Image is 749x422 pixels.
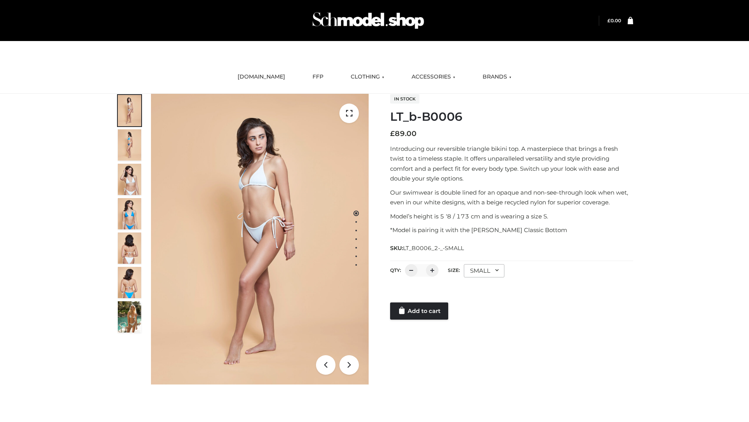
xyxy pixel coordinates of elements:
[390,144,633,184] p: Introducing our reversible triangle bikini top. A masterpiece that brings a fresh twist to a time...
[345,68,390,86] a: CLOTHING
[118,198,141,229] img: ArielClassicBikiniTop_CloudNine_AzureSky_OW114ECO_4-scaled.jpg
[390,129,395,138] span: £
[232,68,291,86] a: [DOMAIN_NAME]
[607,18,611,23] span: £
[390,188,633,207] p: Our swimwear is double lined for an opaque and non-see-through look when wet, even in our white d...
[448,267,460,273] label: Size:
[118,129,141,161] img: ArielClassicBikiniTop_CloudNine_AzureSky_OW114ECO_2-scaled.jpg
[403,245,464,252] span: LT_B0006_2-_-SMALL
[118,267,141,298] img: ArielClassicBikiniTop_CloudNine_AzureSky_OW114ECO_8-scaled.jpg
[406,68,461,86] a: ACCESSORIES
[464,264,504,277] div: SMALL
[477,68,517,86] a: BRANDS
[307,68,329,86] a: FFP
[390,211,633,222] p: Model’s height is 5 ‘8 / 173 cm and is wearing a size S.
[390,267,401,273] label: QTY:
[607,18,621,23] a: £0.00
[390,243,465,253] span: SKU:
[390,302,448,320] a: Add to cart
[607,18,621,23] bdi: 0.00
[390,110,633,124] h1: LT_b-B0006
[118,232,141,264] img: ArielClassicBikiniTop_CloudNine_AzureSky_OW114ECO_7-scaled.jpg
[151,94,369,384] img: ArielClassicBikiniTop_CloudNine_AzureSky_OW114ECO_1
[118,95,141,126] img: ArielClassicBikiniTop_CloudNine_AzureSky_OW114ECO_1-scaled.jpg
[390,94,419,104] span: In stock
[118,164,141,195] img: ArielClassicBikiniTop_CloudNine_AzureSky_OW114ECO_3-scaled.jpg
[118,301,141,333] img: Arieltop_CloudNine_AzureSky2.jpg
[390,225,633,235] p: *Model is pairing it with the [PERSON_NAME] Classic Bottom
[310,5,427,36] img: Schmodel Admin 964
[390,129,417,138] bdi: 89.00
